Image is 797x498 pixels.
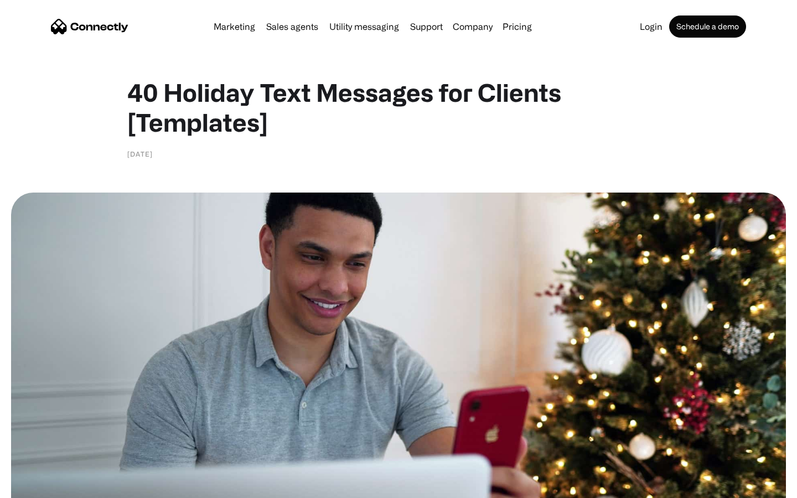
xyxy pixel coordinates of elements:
a: Pricing [498,22,536,31]
ul: Language list [22,479,66,494]
a: Login [635,22,667,31]
a: Sales agents [262,22,323,31]
a: Support [406,22,447,31]
div: Company [453,19,493,34]
a: Schedule a demo [669,15,746,38]
div: [DATE] [127,148,153,159]
h1: 40 Holiday Text Messages for Clients [Templates] [127,77,670,137]
a: Utility messaging [325,22,403,31]
a: Marketing [209,22,260,31]
aside: Language selected: English [11,479,66,494]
